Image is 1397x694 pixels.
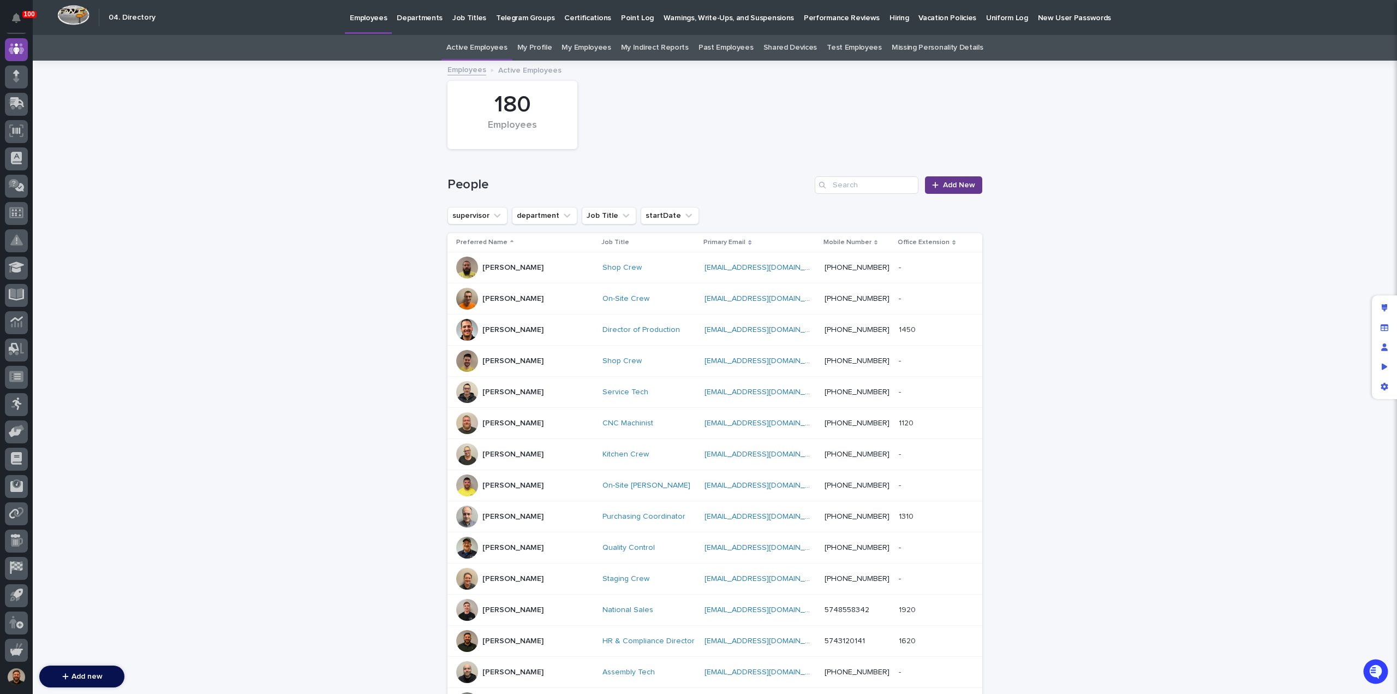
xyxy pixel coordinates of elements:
[899,292,903,304] p: -
[14,13,28,31] div: Notifications100
[447,377,982,408] tr: [PERSON_NAME]Service Tech [EMAIL_ADDRESS][DOMAIN_NAME] [PHONE_NUMBER]--
[11,10,33,32] img: Stacker
[899,510,916,521] p: 1310
[705,326,828,334] a: [EMAIL_ADDRESS][DOMAIN_NAME]
[11,43,199,61] p: Welcome 👋
[602,512,685,521] a: Purchasing Coordinator
[602,481,690,490] a: On-Site [PERSON_NAME]
[899,572,903,584] p: -
[482,574,544,584] p: [PERSON_NAME]
[37,132,153,141] div: We're offline, we will be back soon!
[37,121,179,132] div: Start new chat
[482,637,544,646] p: [PERSON_NAME]
[703,236,745,248] p: Primary Email
[466,120,559,143] div: Employees
[602,668,655,677] a: Assembly Tech
[11,121,31,141] img: 1736555164131-43832dd5-751b-4058-ba23-39d91318e5a0
[447,657,982,688] tr: [PERSON_NAME]Assembly Tech [EMAIL_ADDRESS][DOMAIN_NAME] [PHONE_NUMBER]--
[602,543,655,553] a: Quality Control
[899,448,903,459] p: -
[705,450,828,458] a: [EMAIL_ADDRESS][DOMAIN_NAME]
[517,35,552,61] a: My Profile
[823,236,871,248] p: Mobile Number
[705,482,828,489] a: [EMAIL_ADDRESS][DOMAIN_NAME]
[1375,357,1394,377] div: Preview as
[899,323,918,335] p: 1450
[602,325,680,335] a: Director of Production
[825,575,889,583] a: [PHONE_NUMBER]
[705,419,828,427] a: [EMAIL_ADDRESS][DOMAIN_NAME]
[482,294,544,304] p: [PERSON_NAME]
[1375,377,1394,396] div: App settings
[1375,337,1394,357] div: Manage users
[899,603,918,615] p: 1920
[447,177,810,193] h1: People
[825,637,865,645] a: 5743120141
[57,5,89,25] img: Workspace Logo
[825,419,889,427] a: [PHONE_NUMBER]
[498,63,562,75] p: Active Employees
[602,357,642,366] a: Shop Crew
[22,175,59,186] span: Help Docs
[109,13,156,22] h2: 04. Directory
[28,87,180,99] input: Clear
[899,261,903,272] p: -
[601,236,629,248] p: Job Title
[602,294,649,304] a: On-Site Crew
[705,606,828,614] a: [EMAIL_ADDRESS][DOMAIN_NAME]
[825,295,889,302] a: [PHONE_NUMBER]
[466,91,559,118] div: 180
[512,207,577,224] button: department
[456,236,508,248] p: Preferred Name
[705,388,828,396] a: [EMAIL_ADDRESS][DOMAIN_NAME]
[602,388,648,397] a: Service Tech
[447,470,982,501] tr: [PERSON_NAME]On-Site [PERSON_NAME] [EMAIL_ADDRESS][DOMAIN_NAME] [PHONE_NUMBER]--
[827,35,882,61] a: Test Employees
[447,207,508,224] button: supervisor
[602,450,649,459] a: Kitchen Crew
[7,171,64,191] a: 📖Help Docs
[482,419,544,428] p: [PERSON_NAME]
[482,388,544,397] p: [PERSON_NAME]
[482,512,544,521] p: [PERSON_NAME]
[899,385,903,397] p: -
[705,264,828,271] a: [EMAIL_ADDRESS][DOMAIN_NAME]
[825,668,889,676] a: [PHONE_NUMBER]
[602,606,653,615] a: National Sales
[446,35,507,61] a: Active Employees
[582,207,636,224] button: Job Title
[705,544,828,551] a: [EMAIL_ADDRESS][DOMAIN_NAME]
[482,357,544,366] p: [PERSON_NAME]
[1375,298,1394,318] div: Edit layout
[899,417,916,428] p: 1120
[5,666,28,689] button: users-avatar
[825,544,889,551] a: [PHONE_NUMBER]
[898,236,950,248] p: Office Extension
[825,357,889,365] a: [PHONE_NUMBER]
[24,10,35,18] p: 100
[825,264,889,271] a: [PHONE_NUMBER]
[705,575,828,583] a: [EMAIL_ADDRESS][DOMAIN_NAME]
[447,315,982,346] tr: [PERSON_NAME]Director of Production [EMAIL_ADDRESS][DOMAIN_NAME] [PHONE_NUMBER]14501450
[447,252,982,283] tr: [PERSON_NAME]Shop Crew [EMAIL_ADDRESS][DOMAIN_NAME] [PHONE_NUMBER]--
[641,207,699,224] button: startDate
[482,450,544,459] p: [PERSON_NAME]
[109,202,132,210] span: Pylon
[447,563,982,595] tr: [PERSON_NAME]Staging Crew [EMAIL_ADDRESS][DOMAIN_NAME] [PHONE_NUMBER]--
[705,513,828,520] a: [EMAIL_ADDRESS][DOMAIN_NAME]
[447,532,982,563] tr: [PERSON_NAME]Quality Control [EMAIL_ADDRESS][DOMAIN_NAME] [PHONE_NUMBER]--
[825,482,889,489] a: [PHONE_NUMBER]
[447,626,982,657] tr: [PERSON_NAME]HR & Compliance Director [EMAIL_ADDRESS][DOMAIN_NAME] 574312014116201620
[705,295,828,302] a: [EMAIL_ADDRESS][DOMAIN_NAME]
[186,124,199,138] button: Start new chat
[11,61,199,78] p: How can we help?
[899,479,903,490] p: -
[602,637,695,646] a: HR & Compliance Director
[1362,658,1392,687] iframe: Open customer support
[77,201,132,210] a: Powered byPylon
[447,63,486,75] a: Employees
[602,263,642,272] a: Shop Crew
[602,574,649,584] a: Staging Crew
[899,354,903,366] p: -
